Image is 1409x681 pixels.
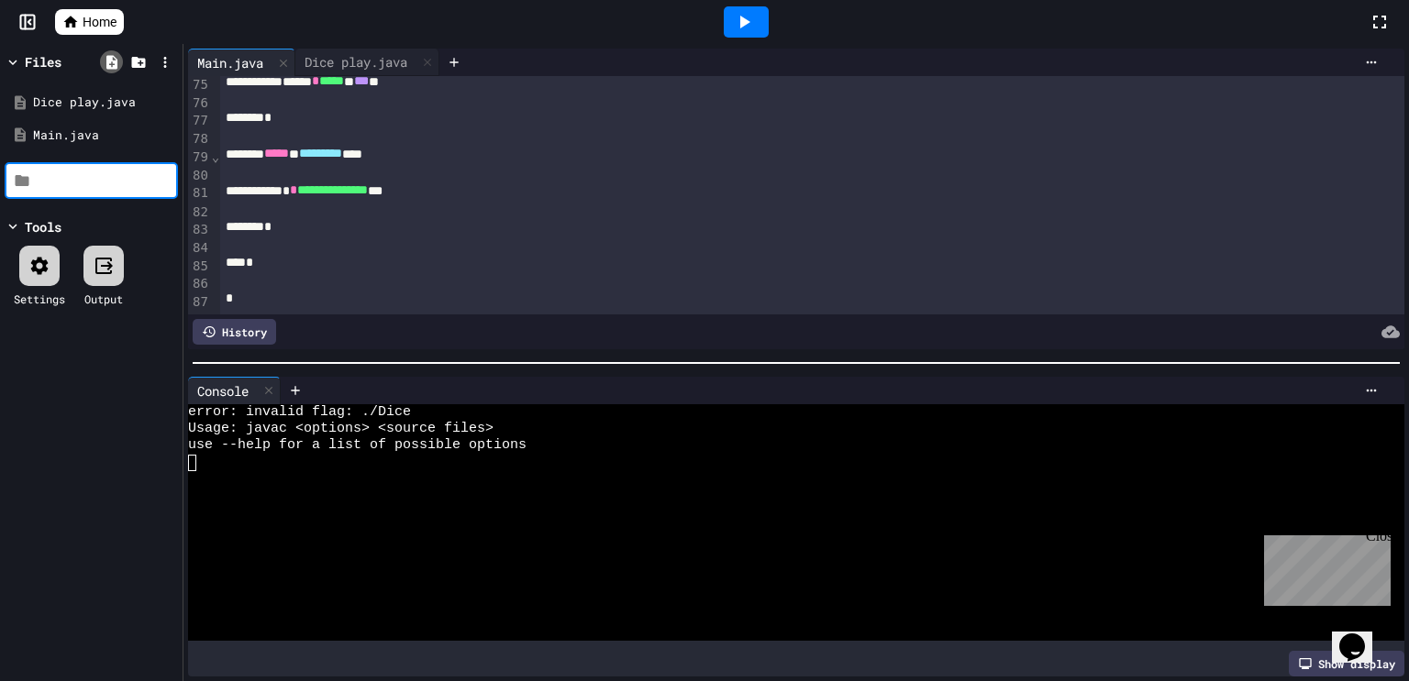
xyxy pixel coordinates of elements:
span: error: invalid flag: ./Dice [188,404,411,421]
div: Tools [25,217,61,236]
div: 84 [188,239,211,258]
div: 76 [188,94,211,113]
div: Files [25,52,61,71]
div: Console [188,377,281,404]
div: Main.java [33,126,176,145]
span: Home [83,13,116,31]
div: 85 [188,258,211,276]
span: use --help for a list of possible options [188,437,527,454]
div: 86 [188,275,211,293]
div: Show display [1289,651,1404,676]
div: 77 [188,112,211,130]
span: Usage: javac <options> <source files> [188,421,494,437]
div: Chat with us now!Close [7,7,127,116]
div: 83 [188,221,211,239]
div: Output [84,291,123,307]
div: 78 [188,130,211,148]
div: Main.java [188,53,272,72]
div: Dice play.java [295,49,439,76]
div: Console [188,381,258,401]
div: 81 [188,184,211,203]
div: 82 [188,203,211,222]
div: History [193,319,276,345]
span: Fold line [211,149,220,164]
div: 79 [188,148,211,167]
div: Main.java [188,49,295,76]
div: Dice play.java [295,52,416,71]
div: 80 [188,167,211,185]
iframe: chat widget [1332,608,1391,663]
div: Settings [14,291,65,307]
div: Dice play.java [33,93,176,112]
div: 75 [188,76,211,94]
iframe: chat widget [1257,528,1391,606]
a: Home [55,9,124,35]
div: 87 [188,293,211,312]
